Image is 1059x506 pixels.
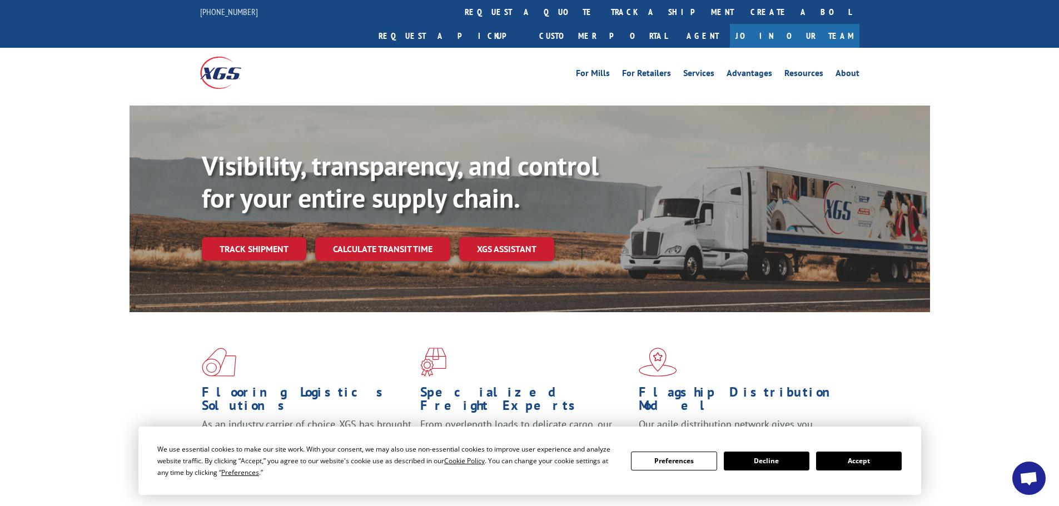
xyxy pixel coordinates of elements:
[631,452,717,470] button: Preferences
[816,452,902,470] button: Accept
[200,6,258,17] a: [PHONE_NUMBER]
[576,69,610,81] a: For Mills
[784,69,823,81] a: Resources
[727,69,772,81] a: Advantages
[639,385,849,418] h1: Flagship Distribution Model
[639,418,843,444] span: Our agile distribution network gives you nationwide inventory management on demand.
[730,24,859,48] a: Join Our Team
[221,468,259,477] span: Preferences
[420,418,630,467] p: From overlength loads to delicate cargo, our experienced staff knows the best way to move your fr...
[622,69,671,81] a: For Retailers
[157,443,618,478] div: We use essential cookies to make our site work. With your consent, we may also use non-essential ...
[1012,462,1046,495] div: Open chat
[639,348,677,377] img: xgs-icon-flagship-distribution-model-red
[420,348,446,377] img: xgs-icon-focused-on-flooring-red
[202,237,306,260] a: Track shipment
[202,418,411,457] span: As an industry carrier of choice, XGS has brought innovation and dedication to flooring logistics...
[315,237,450,261] a: Calculate transit time
[683,69,714,81] a: Services
[202,148,599,215] b: Visibility, transparency, and control for your entire supply chain.
[202,348,236,377] img: xgs-icon-total-supply-chain-intelligence-red
[724,452,809,470] button: Decline
[444,456,485,465] span: Cookie Policy
[531,24,675,48] a: Customer Portal
[836,69,859,81] a: About
[202,385,412,418] h1: Flooring Logistics Solutions
[370,24,531,48] a: Request a pickup
[459,237,554,261] a: XGS ASSISTANT
[675,24,730,48] a: Agent
[138,427,921,495] div: Cookie Consent Prompt
[420,385,630,418] h1: Specialized Freight Experts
